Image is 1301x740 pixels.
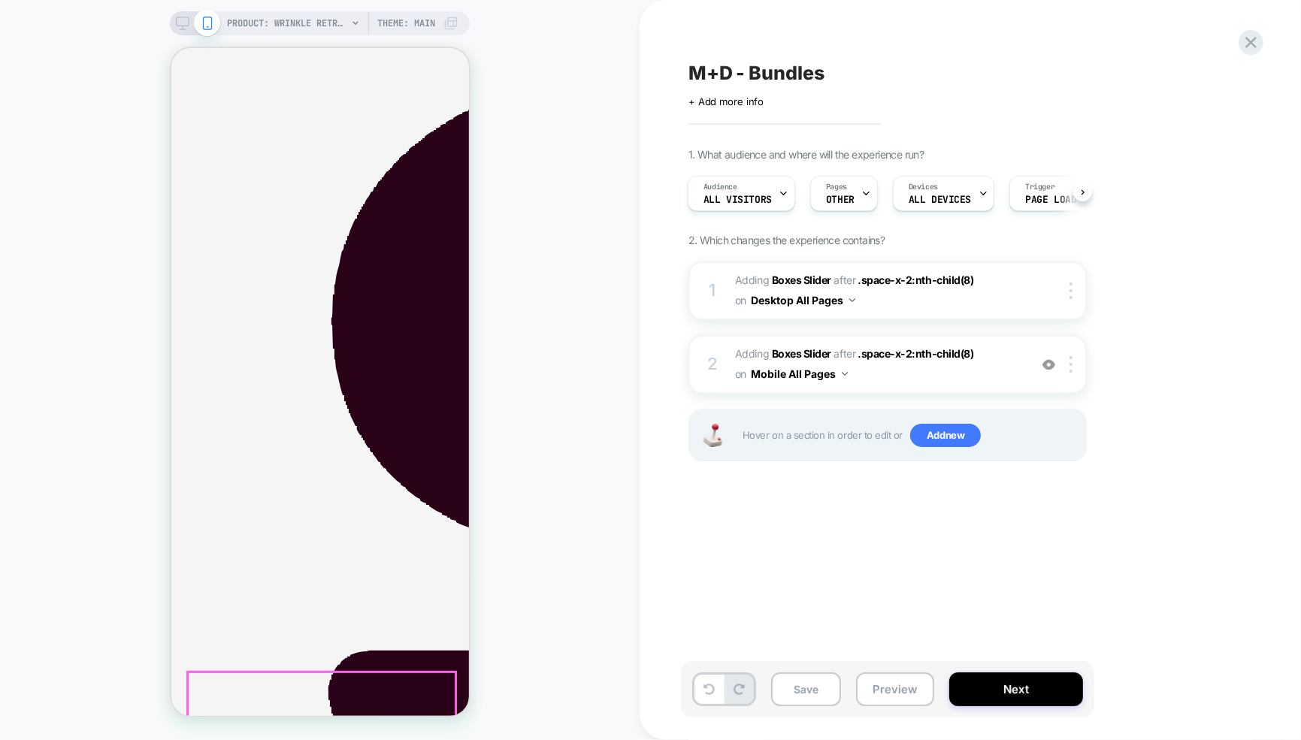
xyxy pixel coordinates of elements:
[703,195,772,205] span: All Visitors
[705,349,720,379] div: 2
[697,424,728,447] img: Joystick
[705,276,720,306] div: 1
[735,364,746,383] span: on
[826,195,855,205] span: OTHER
[735,291,746,310] span: on
[834,273,856,286] span: AFTER
[735,347,831,360] span: Adding
[858,347,973,360] span: .space-x-2:nth-child(8)
[735,273,831,286] span: Adding
[688,148,924,161] span: 1. What audience and where will the experience run?
[1070,356,1073,373] img: close
[1025,195,1076,205] span: Page Load
[842,372,848,376] img: down arrow
[703,182,737,192] span: Audience
[949,672,1083,706] button: Next
[772,347,831,360] b: Boxes Slider
[1025,182,1054,192] span: Trigger
[751,289,855,311] button: Desktop All Pages
[909,182,938,192] span: Devices
[856,672,934,706] button: Preview
[772,273,831,286] b: Boxes Slider
[771,672,841,706] button: Save
[1070,282,1073,299] img: close
[377,11,435,35] span: Theme: MAIN
[688,62,824,84] span: M+D - Bundles
[1042,358,1055,371] img: crossed eye
[826,182,847,192] span: Pages
[688,234,885,246] span: 2. Which changes the experience contains?
[849,298,855,302] img: down arrow
[743,424,1078,448] span: Hover on a section in order to edit or
[909,195,971,205] span: ALL DEVICES
[751,363,848,385] button: Mobile All Pages
[227,11,347,35] span: PRODUCT: Wrinkle Retreat Face Mask Bundle
[910,424,981,448] span: Add new
[688,95,764,107] span: + Add more info
[858,273,973,286] span: .space-x-2:nth-child(8)
[834,347,856,360] span: AFTER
